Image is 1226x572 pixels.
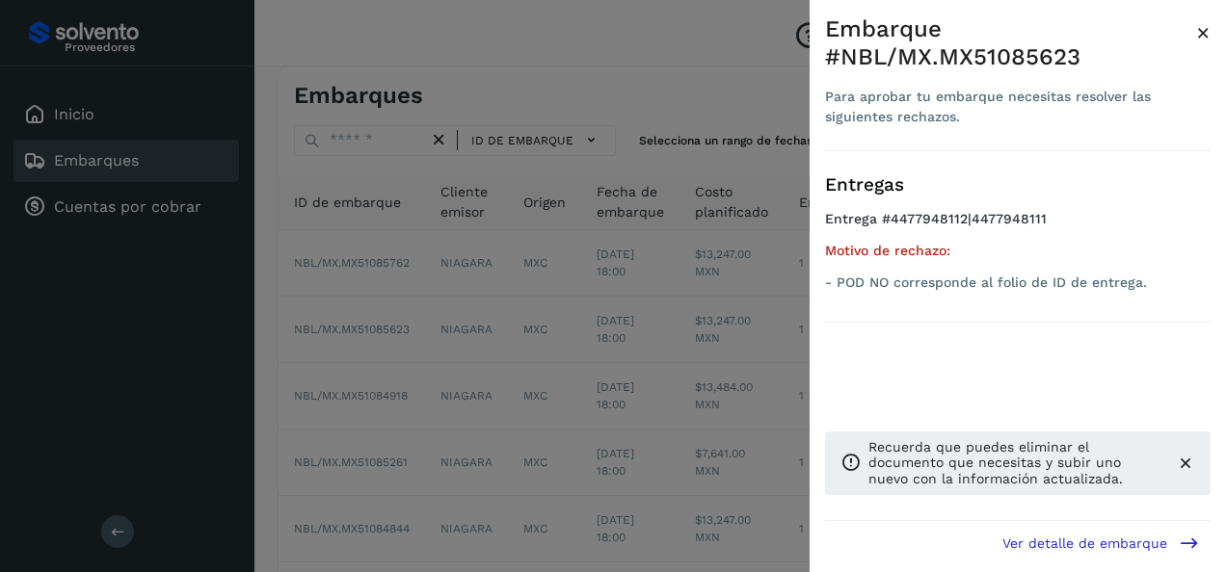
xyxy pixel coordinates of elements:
span: × [1196,19,1211,46]
div: Para aprobar tu embarque necesitas resolver las siguientes rechazos. [825,87,1196,127]
button: Ver detalle de embarque [991,521,1211,564]
h4: Entrega #4477948112|4477948111 [825,211,1211,243]
p: Recuerda que puedes eliminar el documento que necesitas y subir uno nuevo con la información actu... [868,439,1160,487]
h3: Entregas [825,174,1211,196]
p: - POD NO corresponde al folio de ID de entrega. [825,274,1211,291]
h5: Motivo de rechazo: [825,243,1211,259]
div: Embarque #NBL/MX.MX51085623 [825,15,1196,71]
span: Ver detalle de embarque [1002,536,1167,550]
button: Close [1196,15,1211,50]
